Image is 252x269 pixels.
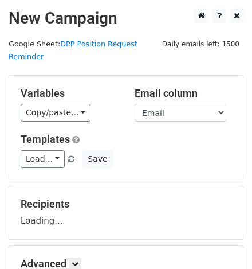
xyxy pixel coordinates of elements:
[21,150,65,168] a: Load...
[21,133,70,145] a: Templates
[158,38,243,50] span: Daily emails left: 1500
[135,87,231,100] h5: Email column
[82,150,112,168] button: Save
[9,40,137,61] a: DPP Position Request Reminder
[9,40,137,61] small: Google Sheet:
[21,104,90,122] a: Copy/paste...
[158,40,243,48] a: Daily emails left: 1500
[21,87,117,100] h5: Variables
[21,198,231,210] h5: Recipients
[9,9,243,28] h2: New Campaign
[21,198,231,228] div: Loading...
